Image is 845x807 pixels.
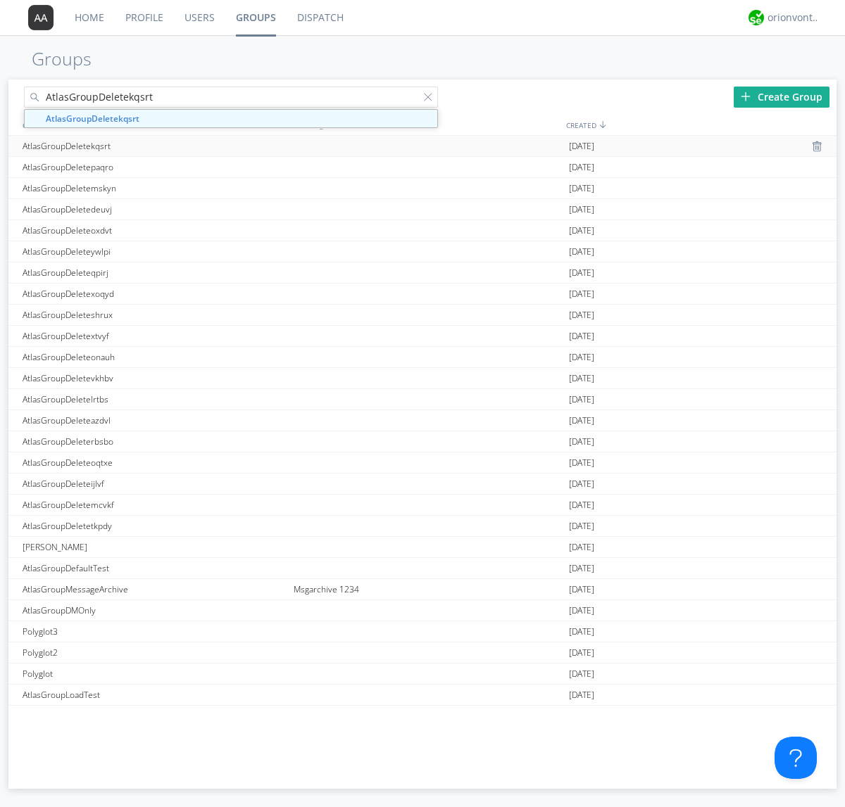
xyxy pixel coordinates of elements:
[8,389,837,410] a: AtlasGroupDeletelrtbs[DATE]
[569,368,594,389] span: [DATE]
[19,410,290,431] div: AtlasGroupDeleteazdvl
[19,579,290,599] div: AtlasGroupMessageArchive
[8,558,837,579] a: AtlasGroupDefaultTest[DATE]
[19,621,290,642] div: Polyglot3
[19,600,290,621] div: AtlasGroupDMOnly
[8,199,837,220] a: AtlasGroupDeletedeuvj[DATE]
[8,516,837,537] a: AtlasGroupDeletetkpdy[DATE]
[19,516,290,536] div: AtlasGroupDeletetkpdy
[775,737,817,779] iframe: Toggle Customer Support
[569,495,594,516] span: [DATE]
[569,178,594,199] span: [DATE]
[569,262,594,284] span: [DATE]
[8,452,837,474] a: AtlasGroupDeleteoqtxe[DATE]
[8,642,837,663] a: Polyglot2[DATE]
[749,10,764,25] img: 29d36aed6fa347d5a1537e7736e6aa13
[19,685,290,705] div: AtlasGroupLoadTest
[8,305,837,326] a: AtlasGroupDeleteshrux[DATE]
[569,579,594,600] span: [DATE]
[569,136,594,157] span: [DATE]
[569,706,594,727] span: [DATE]
[8,663,837,685] a: Polyglot[DATE]
[8,241,837,262] a: AtlasGroupDeleteywlpi[DATE]
[569,516,594,537] span: [DATE]
[19,558,290,578] div: AtlasGroupDefaultTest
[569,326,594,347] span: [DATE]
[569,410,594,431] span: [DATE]
[569,431,594,452] span: [DATE]
[19,537,290,557] div: [PERSON_NAME]
[569,621,594,642] span: [DATE]
[741,91,751,101] img: plus.svg
[19,326,290,346] div: AtlasGroupDeletextvyf
[569,220,594,241] span: [DATE]
[19,642,290,663] div: Polyglot2
[19,474,290,494] div: AtlasGroupDeleteijlvf
[8,579,837,600] a: AtlasGroupMessageArchiveMsgarchive 1234[DATE]
[569,452,594,474] span: [DATE]
[24,87,438,108] input: Search groups
[569,685,594,706] span: [DATE]
[569,642,594,663] span: [DATE]
[569,199,594,220] span: [DATE]
[8,621,837,642] a: Polyglot3[DATE]
[8,537,837,558] a: [PERSON_NAME][DATE]
[8,685,837,706] a: AtlasGroupLoadTest[DATE]
[19,389,290,409] div: AtlasGroupDeletelrtbs
[569,305,594,326] span: [DATE]
[8,474,837,495] a: AtlasGroupDeleteijlvf[DATE]
[569,284,594,305] span: [DATE]
[569,600,594,621] span: [DATE]
[19,347,290,367] div: AtlasGroupDeleteonauh
[19,706,290,726] div: AtlasGroupDispatchLarge
[8,220,837,241] a: AtlasGroupDeleteoxdvt[DATE]
[768,11,820,25] div: orionvontas+atlas+automation+org2
[8,178,837,199] a: AtlasGroupDeletemskyn[DATE]
[569,389,594,410] span: [DATE]
[8,326,837,347] a: AtlasGroupDeletextvyf[DATE]
[569,347,594,368] span: [DATE]
[8,431,837,452] a: AtlasGroupDeleterbsbo[DATE]
[8,600,837,621] a: AtlasGroupDMOnly[DATE]
[569,474,594,495] span: [DATE]
[19,157,290,177] div: AtlasGroupDeletepaqro
[19,305,290,325] div: AtlasGroupDeleteshrux
[563,115,837,135] div: CREATED
[290,579,565,599] div: Msgarchive 1234
[19,262,290,283] div: AtlasGroupDeleteqpirj
[19,115,287,135] div: GROUPS
[19,220,290,241] div: AtlasGroupDeleteoxdvt
[19,241,290,262] div: AtlasGroupDeleteywlpi
[19,136,290,156] div: AtlasGroupDeletekqsrt
[19,663,290,684] div: Polyglot
[19,199,290,220] div: AtlasGroupDeletedeuvj
[19,284,290,304] div: AtlasGroupDeletexoqyd
[19,178,290,198] div: AtlasGroupDeletemskyn
[8,706,837,727] a: AtlasGroupDispatchLarge[DATE]
[8,495,837,516] a: AtlasGroupDeletemcvkf[DATE]
[19,495,290,515] div: AtlasGroupDeletemcvkf
[569,241,594,262] span: [DATE]
[19,368,290,388] div: AtlasGroupDeletevkhbv
[8,284,837,305] a: AtlasGroupDeletexoqyd[DATE]
[8,136,837,157] a: AtlasGroupDeletekqsrt[DATE]
[569,663,594,685] span: [DATE]
[8,410,837,431] a: AtlasGroupDeleteazdvl[DATE]
[569,537,594,558] span: [DATE]
[8,157,837,178] a: AtlasGroupDeletepaqro[DATE]
[569,157,594,178] span: [DATE]
[8,347,837,368] a: AtlasGroupDeleteonauh[DATE]
[569,558,594,579] span: [DATE]
[734,87,830,108] div: Create Group
[19,452,290,473] div: AtlasGroupDeleteoqtxe
[8,368,837,389] a: AtlasGroupDeletevkhbv[DATE]
[19,431,290,452] div: AtlasGroupDeleterbsbo
[8,262,837,284] a: AtlasGroupDeleteqpirj[DATE]
[46,113,139,125] strong: AtlasGroupDeletekqsrt
[28,5,54,30] img: 373638.png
